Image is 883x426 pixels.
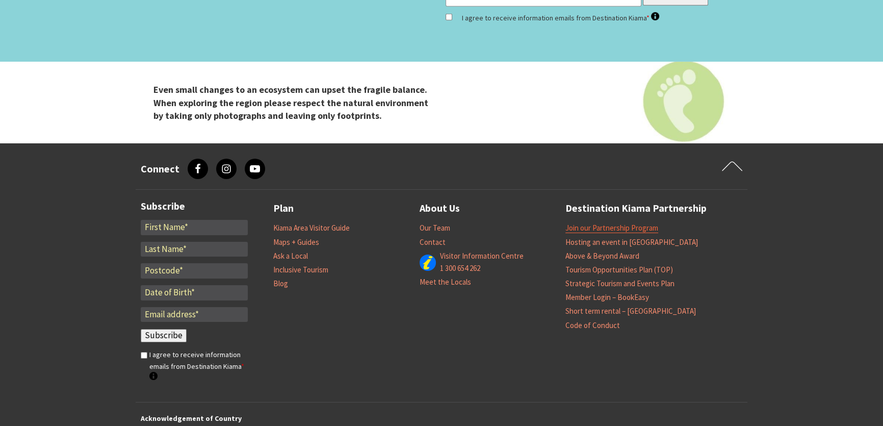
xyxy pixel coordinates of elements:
a: Plan [273,200,294,217]
a: Strategic Tourism and Events Plan [565,279,674,289]
a: Our Team [420,223,450,233]
h3: Subscribe [141,200,248,212]
a: Hosting an event in [GEOGRAPHIC_DATA] [565,237,698,247]
a: Inclusive Tourism [273,265,328,275]
input: Subscribe [141,329,187,342]
a: About Us [420,200,460,217]
a: Kiama Area Visitor Guide [273,223,350,233]
a: Contact [420,237,446,247]
a: Above & Beyond Award [565,251,639,261]
strong: Even small changes to an ecosystem can upset the fragile balance. When exploring the region pleas... [153,84,428,121]
a: Ask a Local [273,251,308,261]
a: Meet the Locals [420,277,471,287]
a: Maps + Guides [273,237,319,247]
a: Destination Kiama Partnership [565,200,707,217]
input: Postcode* [141,263,248,279]
strong: Acknowledgement of Country [141,414,242,423]
input: Last Name* [141,242,248,257]
input: Email address* [141,307,248,322]
label: I agree to receive information emails from Destination Kiama [462,11,659,25]
h3: Connect [141,163,179,175]
a: Blog [273,279,288,289]
a: Tourism Opportunities Plan (TOP) [565,265,673,275]
input: Date of Birth* [141,285,248,300]
a: Visitor Information Centre [440,251,524,261]
label: I agree to receive information emails from Destination Kiama [149,349,248,383]
a: Member Login – BookEasy [565,292,649,303]
a: Short term rental – [GEOGRAPHIC_DATA] Code of Conduct [565,306,696,330]
a: Join our Partnership Program [565,223,658,233]
input: First Name* [141,220,248,235]
a: 1 300 654 262 [440,263,480,273]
